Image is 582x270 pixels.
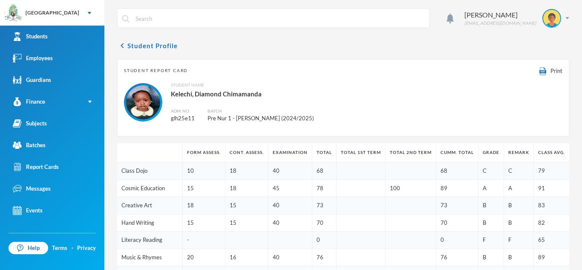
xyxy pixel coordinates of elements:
[117,41,127,51] i: chevron_left
[77,244,96,253] a: Privacy
[504,214,534,232] td: B
[268,180,312,197] td: 45
[478,143,504,163] th: Grade
[124,67,188,74] span: Student Report Card
[117,197,183,215] td: Creative Art
[5,5,22,22] img: logo
[436,197,478,215] td: 73
[504,143,534,163] th: Remark
[13,75,51,84] div: Guardians
[183,214,225,232] td: 15
[122,15,130,23] img: search
[534,163,570,180] td: 79
[534,197,570,215] td: 83
[13,119,47,128] div: Subjects
[225,180,268,197] td: 18
[534,232,570,249] td: 65
[13,184,51,193] div: Messages
[183,163,225,180] td: 10
[183,249,225,266] td: 20
[135,9,425,28] input: Search
[464,20,536,26] div: [EMAIL_ADDRESS][DOMAIN_NAME]
[436,249,478,266] td: 76
[534,214,570,232] td: 82
[225,143,268,163] th: Cont. Assess.
[52,244,67,253] a: Terms
[72,244,73,253] div: ·
[183,197,225,215] td: 18
[534,143,570,163] th: Class Avg.
[268,249,312,266] td: 40
[386,143,436,163] th: Total 2nd Term
[13,97,45,106] div: Finance
[117,232,183,249] td: Literacy Reading
[478,163,504,180] td: C
[478,249,504,266] td: B
[117,41,178,51] button: chevron_leftStudent Profile
[207,114,314,123] div: Pre Nur 1 - [PERSON_NAME] (2024/2025)
[478,197,504,215] td: B
[171,82,340,88] div: Student Name
[312,232,337,249] td: 0
[478,214,504,232] td: B
[534,249,570,266] td: 89
[225,163,268,180] td: 18
[9,242,48,255] a: Help
[436,214,478,232] td: 70
[464,10,536,20] div: [PERSON_NAME]
[504,232,534,249] td: F
[268,143,312,163] th: Examination
[268,163,312,180] td: 40
[26,9,79,17] div: [GEOGRAPHIC_DATA]
[13,54,53,63] div: Employees
[183,232,225,249] td: -
[312,163,337,180] td: 68
[225,214,268,232] td: 15
[436,143,478,163] th: Cumm. Total
[13,206,43,215] div: Events
[268,197,312,215] td: 40
[183,143,225,163] th: Form Assess.
[171,88,340,99] div: Kelechi, Diamond Chimamanda
[337,143,386,163] th: Total 1st Term
[550,67,562,74] span: Print
[436,232,478,249] td: 0
[117,163,183,180] td: Class Dojo
[117,249,183,266] td: Music & Rhymes
[504,197,534,215] td: B
[13,163,59,171] div: Report Cards
[386,180,436,197] td: 100
[171,108,195,114] div: Adm. No.
[312,197,337,215] td: 73
[312,180,337,197] td: 78
[225,197,268,215] td: 15
[13,32,48,41] div: Students
[534,180,570,197] td: 91
[504,180,534,197] td: A
[207,108,314,114] div: Batch
[436,180,478,197] td: 89
[543,10,560,27] img: STUDENT
[126,85,160,119] img: STUDENT
[268,214,312,232] td: 40
[183,180,225,197] td: 15
[436,163,478,180] td: 68
[312,249,337,266] td: 76
[312,214,337,232] td: 70
[504,249,534,266] td: B
[117,214,183,232] td: Hand Writing
[312,143,337,163] th: Total
[504,163,534,180] td: C
[478,232,504,249] td: F
[13,141,46,150] div: Batches
[478,180,504,197] td: A
[171,114,195,123] div: glh25e11
[117,180,183,197] td: Cosmic Education
[225,249,268,266] td: 16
